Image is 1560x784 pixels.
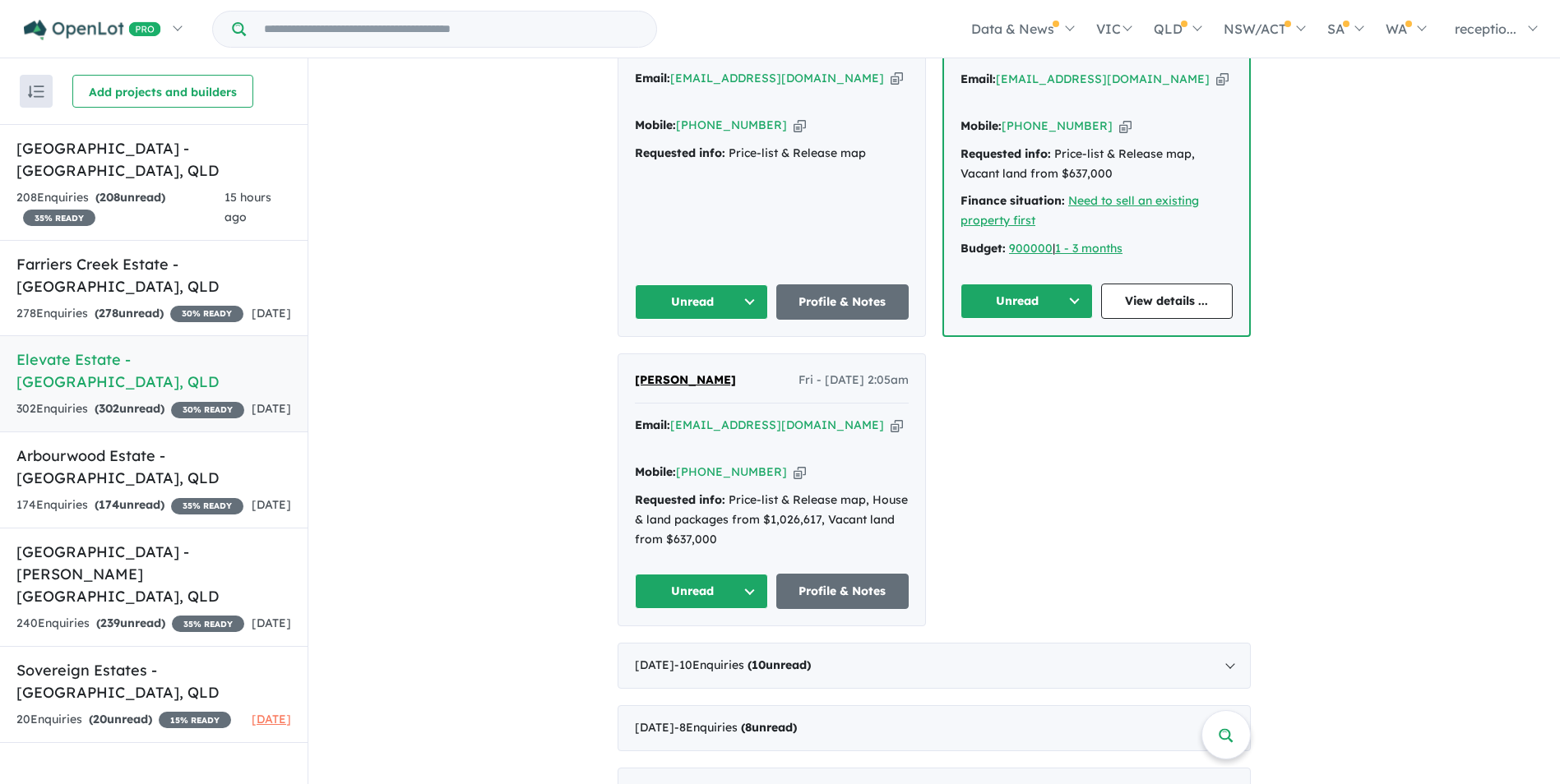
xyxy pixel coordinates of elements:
[93,712,107,726] span: 20
[252,712,291,726] span: [DATE]
[171,498,243,514] span: 35 % READY
[170,306,243,322] span: 30 % READY
[100,616,120,630] span: 239
[16,304,243,324] div: 278 Enquir ies
[618,705,1251,751] div: [DATE]
[961,241,1006,256] strong: Budget:
[16,710,231,730] div: 20 Enquir ies
[961,239,1233,259] div: |
[741,720,797,735] strong: ( unread)
[171,402,244,418] span: 30 % READY
[1101,284,1234,319] a: View details ...
[794,463,806,481] button: Copy
[16,496,243,515] div: 174 Enquir ies
[794,117,806,134] button: Copy
[16,541,291,607] h5: [GEOGRAPHIC_DATA] - [PERSON_NAME][GEOGRAPHIC_DATA] , QLD
[72,75,253,108] button: Add projects and builders
[225,190,271,224] span: 15 hours ago
[99,497,119,512] span: 174
[799,371,909,390] span: Fri - [DATE] 2:05am
[635,574,768,609] button: Unread
[635,464,676,479] strong: Mobile:
[961,284,1093,319] button: Unread
[670,71,884,85] a: [EMAIL_ADDRESS][DOMAIN_NAME]
[1002,118,1113,133] a: [PHONE_NUMBER]
[961,146,1051,161] strong: Requested info:
[676,118,787,132] a: [PHONE_NUMBER]
[676,464,787,479] a: [PHONE_NUMBER]
[28,85,44,98] img: sort.svg
[635,492,725,507] strong: Requested info:
[249,12,653,47] input: Try estate name, suburb, builder or developer
[748,657,811,672] strong: ( unread)
[635,491,909,549] div: Price-list & Release map, House & land packages from $1,026,617, Vacant land from $637,000
[16,188,225,228] div: 208 Enquir ies
[95,306,164,321] strong: ( unread)
[16,659,291,703] h5: Sovereign Estates - [GEOGRAPHIC_DATA] , QLD
[670,417,884,432] a: [EMAIL_ADDRESS][DOMAIN_NAME]
[961,71,996,86] strong: Email:
[16,614,244,634] div: 240 Enquir ies
[635,284,768,320] button: Unread
[89,712,152,726] strong: ( unread)
[100,190,120,205] span: 208
[776,574,910,609] a: Profile & Notes
[635,372,736,387] span: [PERSON_NAME]
[159,712,231,728] span: 15 % READY
[635,371,736,390] a: [PERSON_NAME]
[752,657,766,672] span: 10
[96,616,165,630] strong: ( unread)
[252,497,291,512] span: [DATE]
[1216,71,1229,88] button: Copy
[1009,241,1053,256] a: 900000
[16,399,244,419] div: 302 Enquir ies
[95,190,165,205] strong: ( unread)
[1455,21,1516,37] span: receptio...
[1055,241,1123,256] a: 1 - 3 months
[16,253,291,297] h5: Farriers Creek Estate - [GEOGRAPHIC_DATA] , QLD
[961,118,1002,133] strong: Mobile:
[23,210,95,226] span: 35 % READY
[252,401,291,416] span: [DATE]
[635,144,909,164] div: Price-list & Release map
[674,720,797,735] span: - 8 Enquir ies
[635,145,725,160] strong: Requested info:
[996,71,1210,86] a: [EMAIL_ADDRESS][DOMAIN_NAME]
[961,193,1199,228] a: Need to sell an existing property first
[961,145,1233,184] div: Price-list & Release map, Vacant land from $637,000
[172,616,244,632] span: 35 % READY
[635,118,676,132] strong: Mobile:
[16,348,291,393] h5: Elevate Estate - [GEOGRAPHIC_DATA] , QLD
[16,137,291,182] h5: [GEOGRAPHIC_DATA] - [GEOGRAPHIC_DATA] , QLD
[99,401,119,416] span: 302
[674,657,811,672] span: - 10 Enquir ies
[618,643,1251,689] div: [DATE]
[16,445,291,489] h5: Arbourwood Estate - [GEOGRAPHIC_DATA] , QLD
[1119,118,1132,135] button: Copy
[252,616,291,630] span: [DATE]
[891,70,903,87] button: Copy
[635,417,670,432] strong: Email:
[95,497,164,512] strong: ( unread)
[252,306,291,321] span: [DATE]
[776,284,910,320] a: Profile & Notes
[745,720,752,735] span: 8
[24,20,161,40] img: Openlot PRO Logo White
[635,71,670,85] strong: Email:
[891,417,903,434] button: Copy
[961,193,1065,208] strong: Finance situation:
[95,401,164,416] strong: ( unread)
[99,306,118,321] span: 278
